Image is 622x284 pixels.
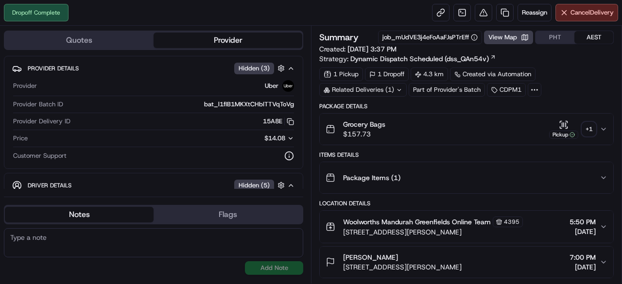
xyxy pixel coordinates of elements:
img: uber-new-logo.jpeg [282,80,294,92]
button: View Map [484,31,533,44]
button: $14.08 [208,134,294,143]
span: [STREET_ADDRESS][PERSON_NAME] [343,227,523,237]
span: Provider [13,82,37,90]
span: bat_l1fIB1MKXtCHbITTVqToVg [204,100,294,109]
span: Hidden ( 5 ) [239,181,270,190]
span: [DATE] 3:37 PM [347,45,397,53]
span: Package Items ( 1 ) [343,173,400,183]
span: Provider Delivery ID [13,117,70,126]
button: 15A8E [263,117,294,126]
button: Provider [154,33,302,48]
button: Package Items (1) [320,162,613,193]
a: Dynamic Dispatch Scheduled (dss_QAn54v) [350,54,496,64]
button: Flags [154,207,302,222]
button: Pickup+1 [549,120,596,139]
span: $157.73 [343,129,385,139]
span: Provider Batch ID [13,100,63,109]
span: [DATE] [570,262,596,272]
span: Price [13,134,28,143]
span: Grocery Bags [343,119,385,129]
span: Provider Details [28,65,79,72]
span: $14.08 [264,134,285,142]
button: CancelDelivery [555,4,618,21]
button: PHT [536,31,574,44]
span: 4395 [504,218,519,226]
span: Uber [265,82,278,90]
span: Reassign [522,8,547,17]
button: AEST [574,31,613,44]
button: job_mUdVE3j4eFoAaFJsPTrEff [382,33,478,42]
button: Provider DetailsHidden (3) [12,60,295,76]
span: Woolworths Mandurah Greenfields Online Team [343,217,491,227]
div: 1 Dropoff [365,67,409,81]
button: Woolworths Mandurah Greenfields Online Team4395[STREET_ADDRESS][PERSON_NAME]5:50 PM[DATE] [320,211,613,243]
span: 7:00 PM [570,252,596,262]
div: Location Details [319,200,614,207]
span: Hidden ( 3 ) [239,64,270,73]
div: Package Details [319,102,614,110]
button: Pickup [549,120,578,139]
span: Driver Details [28,182,71,189]
div: 1 Pickup [319,67,363,81]
div: Strategy: [319,54,496,64]
span: Dynamic Dispatch Scheduled (dss_QAn54v) [350,54,489,64]
div: Related Deliveries (1) [319,83,407,97]
div: Items Details [319,151,614,159]
button: Grocery Bags$157.73Pickup+1 [320,114,613,145]
button: [PERSON_NAME][STREET_ADDRESS][PERSON_NAME]7:00 PM[DATE] [320,247,613,278]
span: Customer Support [13,151,67,160]
button: Notes [5,207,154,222]
span: Created: [319,44,397,54]
button: Reassign [518,4,552,21]
h3: Summary [319,33,359,42]
a: Created via Automation [450,67,536,81]
div: Pickup [549,131,578,139]
div: CDPM1 [487,83,526,97]
span: Cancel Delivery [570,8,614,17]
span: [PERSON_NAME] [343,252,398,262]
button: Hidden (3) [234,62,287,74]
span: 5:50 PM [570,217,596,227]
button: Hidden (5) [234,179,287,191]
span: [STREET_ADDRESS][PERSON_NAME] [343,262,462,272]
div: + 1 [582,122,596,136]
button: Quotes [5,33,154,48]
div: 4.3 km [411,67,448,81]
span: [DATE] [570,227,596,236]
button: Driver DetailsHidden (5) [12,177,295,193]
